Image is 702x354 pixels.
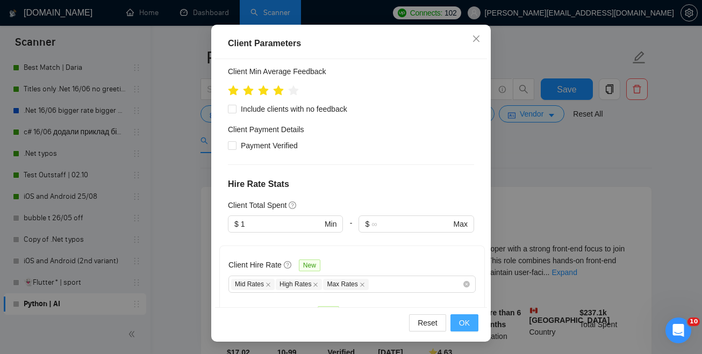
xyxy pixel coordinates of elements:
span: question-circle [284,261,292,269]
span: question-circle [289,201,297,209]
h4: Hire Rate Stats [228,178,474,191]
div: Client Parameters [228,37,474,50]
iframe: Intercom live chat [665,317,691,343]
span: close-circle [463,281,470,287]
span: star [288,85,299,96]
span: $ [365,218,369,230]
span: New [299,259,320,271]
span: Include clients with no feedback [237,103,352,115]
span: star [228,85,239,96]
h5: Client Total Spent [228,199,286,211]
span: High Rates [276,279,322,290]
h5: Avg Hourly Rate Paid [228,306,300,317]
span: close [360,282,365,287]
h5: Client Hire Rate [228,259,282,271]
span: close [266,282,271,287]
span: Payment Verified [237,140,302,151]
span: star [258,85,269,96]
div: - [343,215,359,245]
span: Max Rates [323,279,368,290]
h5: Client Min Average Feedback [228,66,326,77]
span: Max [454,218,468,230]
span: Reset [418,317,438,329]
h4: Client Payment Details [228,124,304,135]
span: question-circle [303,307,311,316]
span: close [313,282,318,287]
span: close [472,34,481,43]
input: 0 [241,218,323,230]
span: $ [234,218,239,230]
span: star [273,85,284,96]
span: OK [459,317,470,329]
button: Reset [409,314,446,331]
span: Min [325,218,337,230]
span: 10 [687,317,700,326]
button: Close [462,25,491,54]
span: star [243,85,254,96]
span: New [318,306,339,318]
input: ∞ [371,218,451,230]
button: OK [450,314,478,331]
span: Mid Rates [231,279,275,290]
